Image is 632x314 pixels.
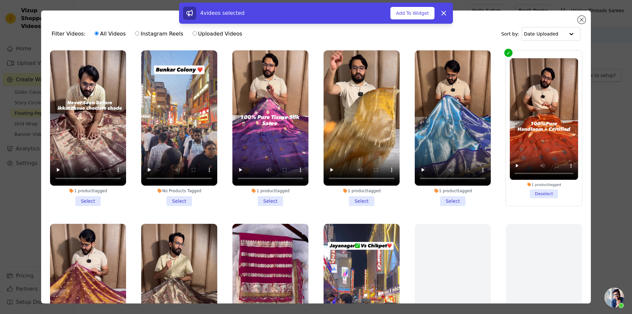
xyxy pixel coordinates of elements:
[200,10,245,16] span: 4 videos selected
[52,26,246,41] div: Filter Videos:
[94,30,126,38] label: All Videos
[192,30,243,38] label: Uploaded Videos
[50,188,126,194] div: 1 product tagged
[141,188,217,194] div: No Products Tagged
[415,188,491,194] div: 1 product tagged
[324,188,400,194] div: 1 product tagged
[390,7,434,19] button: Add To Widget
[232,188,308,194] div: 1 product tagged
[604,288,624,307] div: Open chat
[135,30,183,38] label: Instagram Reels
[501,27,581,41] div: Sort by:
[510,182,578,187] div: 1 product tagged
